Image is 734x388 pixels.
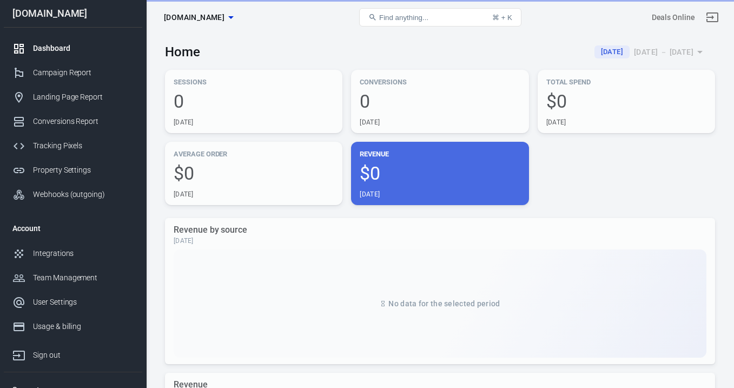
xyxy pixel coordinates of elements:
[4,339,142,367] a: Sign out
[33,67,134,78] div: Campaign Report
[33,140,134,152] div: Tracking Pixels
[652,12,695,23] div: Account id: a5bWPift
[165,44,200,60] h3: Home
[33,91,134,103] div: Landing Page Report
[4,290,142,314] a: User Settings
[4,266,142,290] a: Team Management
[359,8,521,27] button: Find anything...⌘ + K
[33,321,134,332] div: Usage & billing
[699,4,725,30] a: Sign out
[33,350,134,361] div: Sign out
[33,189,134,200] div: Webhooks (outgoing)
[4,85,142,109] a: Landing Page Report
[4,134,142,158] a: Tracking Pixels
[33,165,134,176] div: Property Settings
[33,248,134,259] div: Integrations
[33,272,134,284] div: Team Management
[4,61,142,85] a: Campaign Report
[379,14,428,22] span: Find anything...
[33,297,134,308] div: User Settings
[33,116,134,127] div: Conversions Report
[4,241,142,266] a: Integrations
[4,314,142,339] a: Usage & billing
[492,14,512,22] div: ⌘ + K
[33,43,134,54] div: Dashboard
[160,8,237,28] button: [DOMAIN_NAME]
[4,9,142,18] div: [DOMAIN_NAME]
[4,36,142,61] a: Dashboard
[4,182,142,207] a: Webhooks (outgoing)
[4,158,142,182] a: Property Settings
[4,215,142,241] li: Account
[4,109,142,134] a: Conversions Report
[164,11,224,24] span: the420crew.com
